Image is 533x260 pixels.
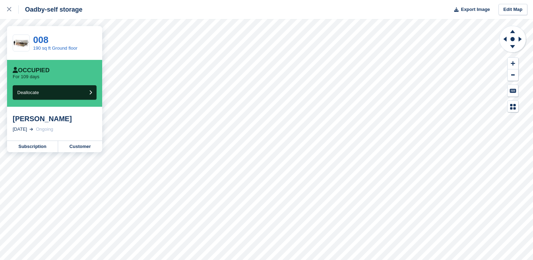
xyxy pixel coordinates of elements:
span: Export Image [461,6,490,13]
button: Keyboard Shortcuts [508,85,518,97]
a: 190 sq ft Ground floor [33,45,78,51]
div: [PERSON_NAME] [13,114,97,123]
button: Zoom In [508,58,518,69]
button: Zoom Out [508,69,518,81]
img: arrow-right-light-icn-cde0832a797a2874e46488d9cf13f60e5c3a73dbe684e267c42b8395dfbc2abf.svg [30,128,33,131]
button: Export Image [450,4,490,16]
div: [DATE] [13,126,27,133]
span: Deallocate [17,90,39,95]
img: 200-sqft-unit%20(2).jpg [13,37,29,49]
div: Ongoing [36,126,53,133]
a: Edit Map [498,4,527,16]
a: Subscription [7,141,58,152]
button: Deallocate [13,85,97,100]
a: 008 [33,35,48,45]
button: Map Legend [508,101,518,112]
div: Oadby-self storage [19,5,82,14]
a: Customer [58,141,102,152]
p: For 109 days [13,74,39,80]
div: Occupied [13,67,50,74]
